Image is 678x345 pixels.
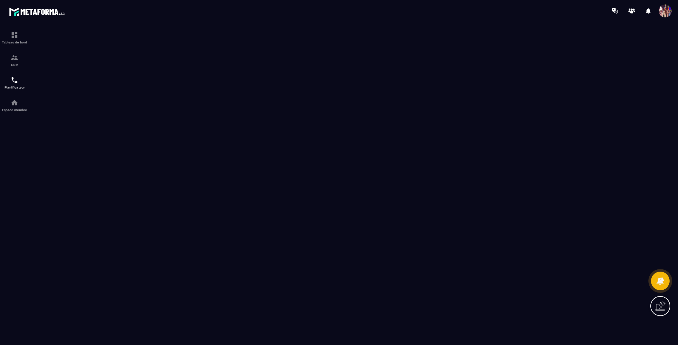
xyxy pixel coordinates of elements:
img: automations [11,99,18,107]
img: scheduler [11,76,18,84]
img: formation [11,31,18,39]
a: schedulerschedulerPlanificateur [2,71,27,94]
p: Espace membre [2,108,27,112]
img: formation [11,54,18,61]
a: formationformationTableau de bord [2,26,27,49]
a: formationformationCRM [2,49,27,71]
p: Planificateur [2,86,27,89]
p: CRM [2,63,27,67]
p: Tableau de bord [2,41,27,44]
img: logo [9,6,67,18]
a: automationsautomationsEspace membre [2,94,27,117]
